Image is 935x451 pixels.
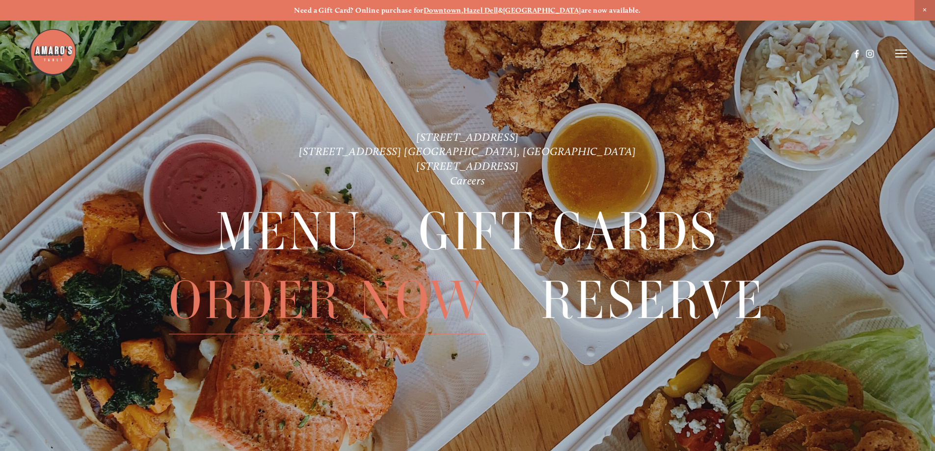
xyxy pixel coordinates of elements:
[294,6,424,15] strong: Need a Gift Card? Online purchase for
[169,266,484,334] a: Order Now
[419,198,719,265] a: Gift Cards
[463,6,498,15] a: Hazel Dell
[299,145,636,158] a: [STREET_ADDRESS] [GEOGRAPHIC_DATA], [GEOGRAPHIC_DATA]
[416,159,519,173] a: [STREET_ADDRESS]
[541,266,766,334] a: Reserve
[416,131,519,144] a: [STREET_ADDRESS]
[450,174,485,187] a: Careers
[424,6,461,15] a: Downtown
[461,6,463,15] strong: ,
[503,6,581,15] a: [GEOGRAPHIC_DATA]
[581,6,641,15] strong: are now available.
[28,28,77,77] img: Amaro's Table
[216,198,362,265] a: Menu
[498,6,503,15] strong: &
